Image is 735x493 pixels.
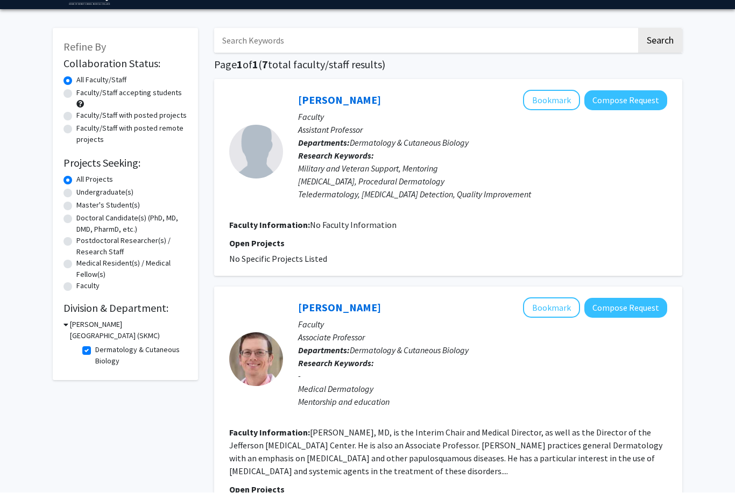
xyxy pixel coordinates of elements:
p: Associate Professor [298,331,667,344]
b: Departments: [298,138,350,148]
span: Dermatology & Cutaneous Biology [350,345,469,356]
label: Master's Student(s) [76,200,140,211]
button: Compose Request to Matthew Keller [584,298,667,318]
label: All Faculty/Staff [76,75,126,86]
button: Add Matthew Keller to Bookmarks [523,298,580,318]
span: Refine By [63,40,106,54]
iframe: Chat [8,445,46,485]
div: Military and Veteran Support, Mentoring [MEDICAL_DATA], Procedural Dermatology Teledermatology, [... [298,162,667,201]
input: Search Keywords [214,28,637,53]
b: Faculty Information: [229,427,310,438]
h2: Collaboration Status: [63,58,187,70]
label: Undergraduate(s) [76,187,133,198]
b: Research Keywords: [298,151,374,161]
label: Faculty/Staff accepting students [76,88,182,99]
label: Postdoctoral Researcher(s) / Research Staff [76,235,187,258]
button: Search [638,28,682,53]
label: Doctoral Candidate(s) (PhD, MD, DMD, PharmD, etc.) [76,213,187,235]
span: Dermatology & Cutaneous Biology [350,138,469,148]
a: [PERSON_NAME] [298,301,381,315]
p: Open Projects [229,237,667,250]
p: Faculty [298,318,667,331]
label: All Projects [76,174,113,185]
label: Faculty [76,281,100,292]
b: Departments: [298,345,350,356]
h2: Division & Department: [63,302,187,315]
span: 1 [237,58,243,72]
span: No Specific Projects Listed [229,254,327,265]
h2: Projects Seeking: [63,157,187,170]
span: 1 [252,58,258,72]
p: Assistant Professor [298,124,667,137]
button: Add Elizabeth Jones to Bookmarks [523,90,580,111]
span: 7 [262,58,268,72]
p: Faculty [298,111,667,124]
b: Faculty Information: [229,220,310,231]
div: - Medical Dermatology Mentorship and education [298,370,667,409]
fg-read-more: [PERSON_NAME], MD, is the Interim Chair and Medical Director, as well as the Director of the Jeff... [229,427,662,477]
label: Dermatology & Cutaneous Biology [95,345,185,367]
label: Faculty/Staff with posted projects [76,110,187,122]
span: No Faculty Information [310,220,397,231]
a: [PERSON_NAME] [298,94,381,107]
label: Faculty/Staff with posted remote projects [76,123,187,146]
h3: [PERSON_NAME][GEOGRAPHIC_DATA] (SKMC) [70,319,187,342]
b: Research Keywords: [298,358,374,369]
button: Compose Request to Elizabeth Jones [584,91,667,111]
h1: Page of ( total faculty/staff results) [214,59,682,72]
label: Medical Resident(s) / Medical Fellow(s) [76,258,187,281]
